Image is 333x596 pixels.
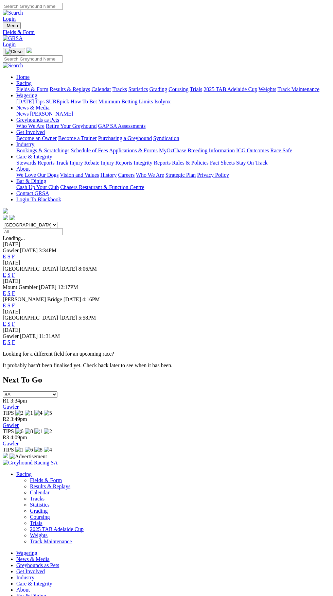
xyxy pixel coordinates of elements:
a: Coursing [30,514,50,520]
input: Search [3,3,63,10]
a: Retire Your Greyhound [46,123,97,129]
a: Weights [30,532,48,538]
div: About [16,172,330,178]
div: [DATE] [3,241,330,248]
span: R1 [3,398,9,404]
a: F [12,303,15,308]
a: Wagering [16,550,37,556]
span: [DATE] [39,284,57,290]
a: F [12,272,15,278]
img: 5 [44,410,52,416]
a: Become a Trainer [58,135,97,141]
img: Close [5,49,22,54]
a: Statistics [30,502,50,508]
a: Industry [16,141,34,147]
span: 12:17PM [58,284,78,290]
a: Bookings & Scratchings [16,148,69,153]
span: [GEOGRAPHIC_DATA] [3,266,58,272]
a: Schedule of Fees [71,148,108,153]
img: 1 [15,447,23,453]
a: ICG Outcomes [236,148,269,153]
a: S [7,303,11,308]
img: 8 [25,428,33,435]
div: Care & Integrity [16,160,330,166]
a: Track Injury Rebate [56,160,99,166]
span: [DATE] [64,296,81,302]
img: Advertisement [10,454,47,460]
img: facebook.svg [3,215,8,220]
a: E [3,321,6,327]
span: TIPS [3,410,14,416]
a: Track Maintenance [278,86,319,92]
a: Care & Integrity [16,581,52,586]
a: Applications & Forms [109,148,158,153]
a: Get Involved [16,568,45,574]
a: Vision and Values [60,172,99,178]
input: Select date [3,228,63,235]
span: 5:58PM [78,315,96,321]
img: 6 [25,447,33,453]
div: [DATE] [3,327,330,333]
a: F [12,254,15,259]
span: 3:34pm [11,398,27,404]
a: Minimum Betting Limits [98,99,153,104]
span: 8:06AM [78,266,97,272]
a: Fields & Form [16,86,48,92]
img: 2 [15,410,23,416]
a: Get Involved [16,129,45,135]
img: 6 [15,428,23,435]
a: Racing [16,471,32,477]
a: Gawler [3,422,19,428]
div: Bar & Dining [16,184,330,190]
p: Looking for a different field for an upcoming race? [3,351,330,357]
img: Search [3,10,23,16]
a: E [3,290,6,296]
a: Track Maintenance [30,539,72,544]
a: Coursing [169,86,189,92]
img: logo-grsa-white.png [27,48,32,53]
a: Home [16,74,30,80]
a: 2025 TAB Adelaide Cup [204,86,257,92]
input: Search [3,55,63,63]
a: Syndication [153,135,179,141]
img: GRSA [3,35,23,41]
a: Gawler [3,441,19,446]
button: Toggle navigation [3,48,25,55]
a: Tracks [30,496,45,501]
a: S [7,339,11,345]
span: R3 [3,435,9,440]
span: [GEOGRAPHIC_DATA] [3,315,58,321]
a: Contact GRSA [16,190,49,196]
a: Trials [30,520,42,526]
a: E [3,254,6,259]
div: [DATE] [3,260,330,266]
span: 4:09pm [11,435,27,440]
img: 15187_Greyhounds_GreysPlayCentral_Resize_SA_WebsiteBanner_300x115_2025.jpg [3,453,8,458]
div: News & Media [16,111,330,117]
a: News [16,111,29,117]
span: [PERSON_NAME] Bridge [3,296,62,302]
img: logo-grsa-white.png [3,208,8,214]
span: R2 [3,416,9,422]
a: News & Media [16,105,50,110]
span: [DATE] [59,315,77,321]
a: News & Media [16,556,50,562]
img: 1 [34,428,42,435]
a: Cash Up Your Club [16,184,59,190]
a: Care & Integrity [16,154,52,159]
a: Wagering [16,92,37,98]
span: [DATE] [20,333,38,339]
a: Gawler [3,404,19,410]
div: Racing [16,86,330,92]
img: 4 [34,410,42,416]
a: Integrity Reports [134,160,171,166]
img: 4 [44,447,52,453]
a: Racing [16,80,32,86]
a: Trials [190,86,202,92]
a: Login To Blackbook [16,197,61,202]
span: Loading... [3,235,25,241]
a: Fields & Form [3,29,330,35]
a: Calendar [91,86,111,92]
a: S [7,254,11,259]
div: Wagering [16,99,330,105]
